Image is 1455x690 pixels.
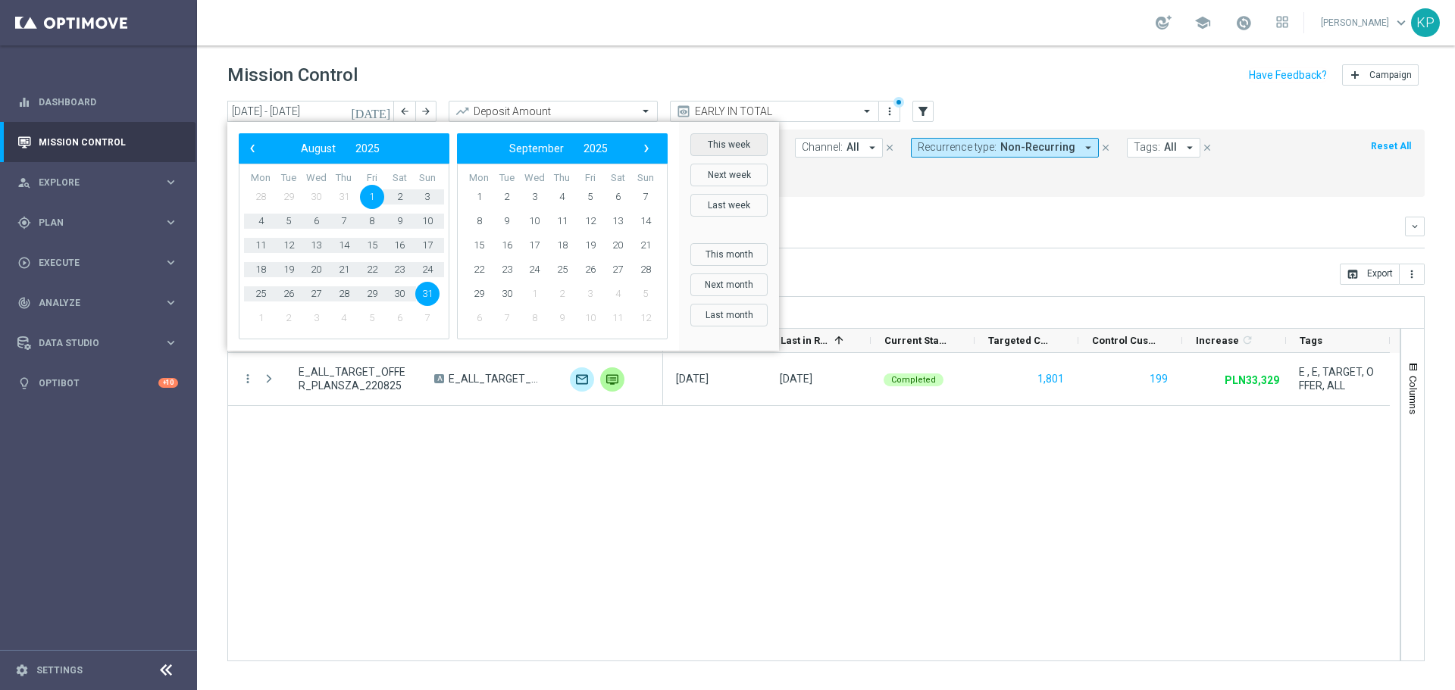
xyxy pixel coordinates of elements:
button: Last week [690,194,768,217]
i: play_circle_outline [17,256,31,270]
div: Mission Control [17,136,179,148]
span: 10 [415,209,440,233]
span: 4 [332,306,356,330]
span: 11 [605,306,630,330]
button: close [1200,139,1214,156]
h1: Mission Control [227,64,358,86]
span: 27 [304,282,328,306]
div: +10 [158,378,178,388]
button: Next week [690,164,768,186]
span: 6 [304,209,328,233]
div: Press SPACE to select this row. [228,353,663,406]
div: Press SPACE to select this row. [663,353,1390,406]
span: 28 [249,185,273,209]
a: Dashboard [39,82,178,122]
colored-tag: Completed [884,372,943,386]
bs-datepicker-navigation-view: ​ ​ ​ [242,139,438,158]
span: Calculate column [1239,332,1253,348]
span: 8 [467,209,491,233]
span: 28 [332,282,356,306]
span: 2025 [584,142,608,155]
input: Select date range [227,101,394,122]
span: 15 [467,233,491,258]
span: 1 [467,185,491,209]
th: weekday [521,172,549,185]
i: close [1100,142,1111,153]
button: play_circle_outline Execute keyboard_arrow_right [17,257,179,269]
i: trending_up [455,104,470,119]
a: Mission Control [39,122,178,162]
i: person_search [17,176,31,189]
input: Have Feedback? [1249,70,1327,80]
span: Tags [1300,335,1322,346]
button: ‹ [242,139,262,158]
span: 24 [415,258,440,282]
span: 17 [522,233,546,258]
span: Targeted Customers [988,335,1053,346]
span: 5 [634,282,658,306]
span: 12 [634,306,658,330]
multiple-options-button: Export to CSV [1340,267,1425,279]
i: open_in_browser [1347,268,1359,280]
span: 7 [415,306,440,330]
span: Recurrence type: [918,141,997,154]
span: 3 [304,306,328,330]
th: weekday [604,172,632,185]
div: 22 Aug 2025, Friday [780,372,812,386]
button: close [883,139,896,156]
span: 24 [522,258,546,282]
th: weekday [576,172,604,185]
span: 19 [277,258,301,282]
th: weekday [413,172,441,185]
span: 13 [605,209,630,233]
span: 23 [495,258,519,282]
span: 6 [467,306,491,330]
button: close [1099,139,1112,156]
span: 9 [550,306,574,330]
span: 9 [495,209,519,233]
span: 2 [550,282,574,306]
span: 12 [578,209,602,233]
span: 2 [495,185,519,209]
span: 7 [634,185,658,209]
span: 20 [304,258,328,282]
div: Data Studio [17,336,164,350]
th: weekday [358,172,386,185]
span: 23 [387,258,411,282]
span: 4 [249,209,273,233]
span: August [301,142,336,155]
span: Non-Recurring [1000,141,1075,154]
i: more_vert [884,105,896,117]
span: 21 [332,258,356,282]
i: arrow_back [399,106,410,117]
span: 14 [332,233,356,258]
button: open_in_browser Export [1340,264,1400,285]
th: weekday [275,172,303,185]
i: arrow_drop_down [865,141,879,155]
span: keyboard_arrow_down [1393,14,1410,31]
span: 4 [605,282,630,306]
span: 13 [304,233,328,258]
span: 1 [249,306,273,330]
img: Private message [600,367,624,392]
ng-select: Deposit Amount [449,101,658,122]
div: 22 Aug 2025, Friday [676,372,709,386]
i: arrow_drop_down [1183,141,1197,155]
button: 2025 [574,139,618,158]
a: Settings [36,666,83,675]
i: keyboard_arrow_right [164,295,178,310]
div: Execute [17,256,164,270]
span: Plan [39,218,164,227]
button: › [637,139,656,158]
i: arrow_forward [421,106,431,117]
span: 3 [415,185,440,209]
a: [PERSON_NAME]keyboard_arrow_down [1319,11,1411,34]
div: Optimail [570,367,594,392]
button: person_search Explore keyboard_arrow_right [17,176,179,189]
span: E_ALL_TARGET_OFFER_PLANSZA_220825 [299,365,408,392]
span: 7 [495,306,519,330]
button: 199 [1148,370,1169,389]
span: 1 [360,185,384,209]
span: All [846,141,859,154]
div: Plan [17,216,164,229]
